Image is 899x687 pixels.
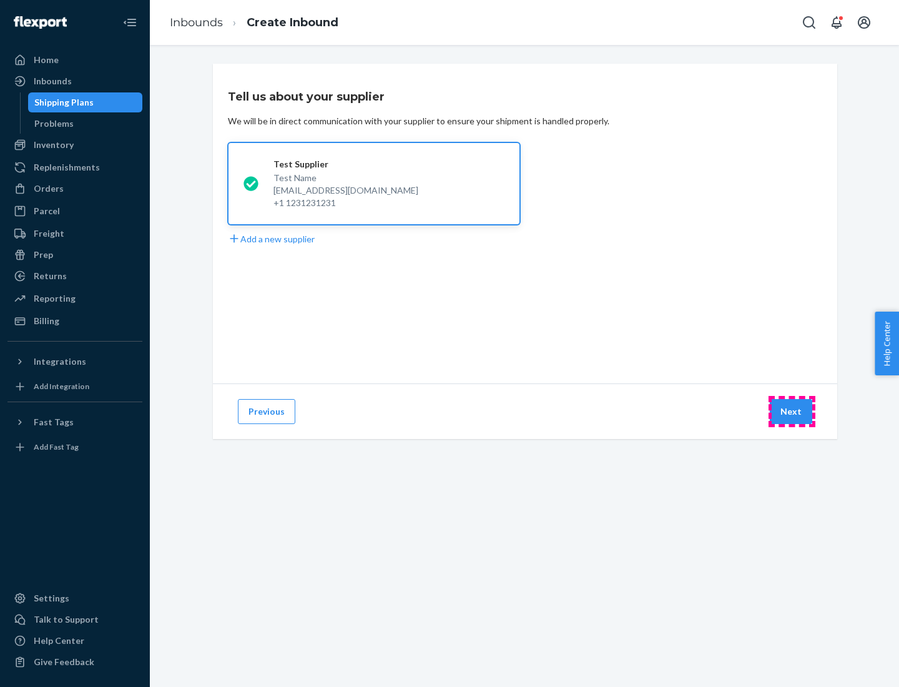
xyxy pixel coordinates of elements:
button: Help Center [875,312,899,375]
button: Add a new supplier [228,232,315,245]
a: Returns [7,266,142,286]
div: Returns [34,270,67,282]
button: Open notifications [824,10,849,35]
a: Create Inbound [247,16,338,29]
div: Settings [34,592,69,605]
div: Add Integration [34,381,89,392]
a: Shipping Plans [28,92,143,112]
button: Close Navigation [117,10,142,35]
button: Previous [238,399,295,424]
div: Shipping Plans [34,96,94,109]
a: Parcel [7,201,142,221]
div: Parcel [34,205,60,217]
div: Billing [34,315,59,327]
a: Inventory [7,135,142,155]
button: Open Search Box [797,10,822,35]
div: Replenishments [34,161,100,174]
div: Inventory [34,139,74,151]
div: Reporting [34,292,76,305]
div: Orders [34,182,64,195]
button: Fast Tags [7,412,142,432]
div: We will be in direct communication with your supplier to ensure your shipment is handled properly. [228,115,609,127]
div: Fast Tags [34,416,74,428]
a: Talk to Support [7,610,142,630]
button: Next [770,399,812,424]
a: Inbounds [170,16,223,29]
a: Reporting [7,289,142,309]
button: Give Feedback [7,652,142,672]
a: Orders [7,179,142,199]
a: Home [7,50,142,70]
div: Give Feedback [34,656,94,668]
button: Integrations [7,352,142,372]
a: Add Integration [7,377,142,397]
h3: Tell us about your supplier [228,89,385,105]
div: Help Center [34,635,84,647]
a: Inbounds [7,71,142,91]
div: Home [34,54,59,66]
div: Freight [34,227,64,240]
div: Prep [34,249,53,261]
div: Inbounds [34,75,72,87]
div: Add Fast Tag [34,442,79,452]
a: Help Center [7,631,142,651]
div: Integrations [34,355,86,368]
button: Open account menu [852,10,877,35]
ol: breadcrumbs [160,4,348,41]
a: Freight [7,224,142,244]
div: Talk to Support [34,613,99,626]
div: Problems [34,117,74,130]
a: Billing [7,311,142,331]
a: Add Fast Tag [7,437,142,457]
a: Settings [7,588,142,608]
a: Replenishments [7,157,142,177]
a: Prep [7,245,142,265]
a: Problems [28,114,143,134]
img: Flexport logo [14,16,67,29]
